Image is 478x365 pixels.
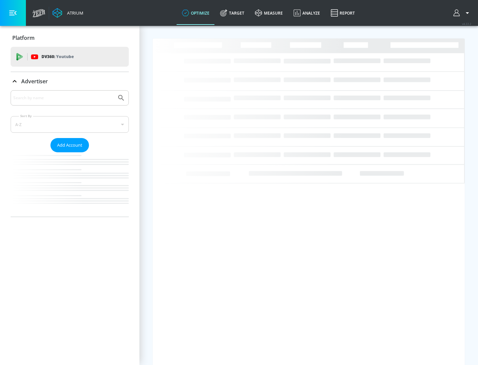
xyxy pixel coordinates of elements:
[56,53,74,60] p: Youtube
[177,1,215,25] a: optimize
[12,34,35,41] p: Platform
[50,138,89,152] button: Add Account
[325,1,360,25] a: Report
[11,116,129,133] div: A-Z
[21,78,48,85] p: Advertiser
[288,1,325,25] a: Analyze
[11,47,129,67] div: DV360: Youtube
[19,114,33,118] label: Sort By
[41,53,74,60] p: DV360:
[64,10,83,16] div: Atrium
[13,94,114,102] input: Search by name
[11,152,129,217] nav: list of Advertiser
[215,1,250,25] a: Target
[11,72,129,91] div: Advertiser
[250,1,288,25] a: measure
[52,8,83,18] a: Atrium
[57,141,82,149] span: Add Account
[11,90,129,217] div: Advertiser
[11,29,129,47] div: Platform
[462,22,471,26] span: v 4.22.2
